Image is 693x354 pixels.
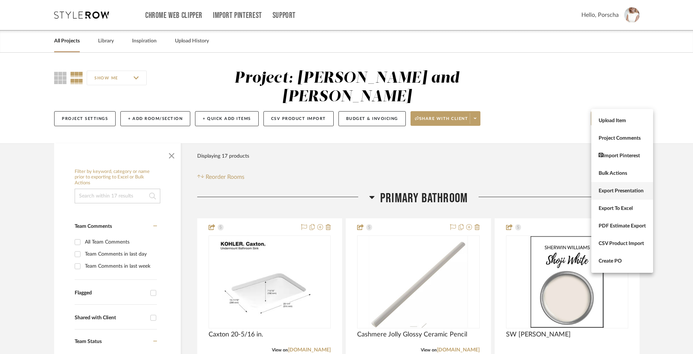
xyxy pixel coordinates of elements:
[599,135,646,142] span: Project Comments
[599,118,646,124] span: Upload Item
[599,188,646,194] span: Export Presentation
[599,258,646,264] span: Create PO
[599,170,646,177] span: Bulk Actions
[599,223,646,229] span: PDF Estimate Export
[599,206,646,212] span: Export To Excel
[599,241,646,247] span: CSV Product Import
[599,153,646,159] span: Import Pinterest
